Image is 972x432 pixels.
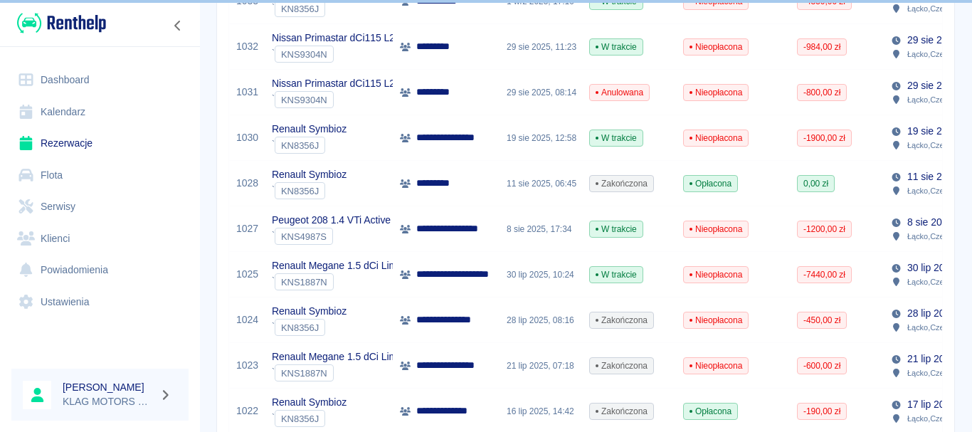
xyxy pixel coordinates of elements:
[798,223,851,236] span: -1200,00 zł
[272,364,413,381] div: `
[907,321,971,334] p: Łącko , Czerniec 10
[275,368,333,379] span: KNS1887N
[590,41,643,53] span: W trakcie
[275,277,333,288] span: KNS1887N
[684,314,748,327] span: Nieopłacona
[500,24,582,70] div: 29 sie 2025, 11:23
[684,41,748,53] span: Nieopłacona
[11,96,189,128] a: Kalendarz
[684,223,748,236] span: Nieopłacona
[275,413,324,424] span: KN8356J
[272,182,347,199] div: `
[907,412,971,425] p: Łącko , Czerniec 10
[798,359,846,372] span: -600,00 zł
[798,177,834,190] span: 0,00 zł
[236,85,258,100] a: 1031
[590,359,653,372] span: Zakończona
[275,95,333,105] span: KNS9304N
[272,137,347,154] div: `
[907,367,971,379] p: Łącko , Czerniec 10
[907,2,971,15] p: Łącko , Czerniec 10
[275,4,324,14] span: KN8356J
[236,221,258,236] a: 1027
[590,177,653,190] span: Zakończona
[63,380,154,394] h6: [PERSON_NAME]
[907,93,971,106] p: Łącko , Czerniec 10
[236,358,258,373] a: 1023
[236,176,258,191] a: 1028
[272,395,347,410] p: Renault Symbioz
[798,314,846,327] span: -450,00 zł
[275,322,324,333] span: KN8356J
[500,115,582,161] div: 19 sie 2025, 12:58
[907,184,971,197] p: Łącko , Czerniec 10
[236,267,258,282] a: 1025
[798,41,846,53] span: -984,00 zł
[798,86,846,99] span: -800,00 zł
[272,319,347,336] div: `
[11,11,106,35] a: Renthelp logo
[500,206,582,252] div: 8 sie 2025, 17:34
[500,297,582,343] div: 28 lip 2025, 08:16
[590,132,643,144] span: W trakcie
[272,410,347,427] div: `
[590,86,649,99] span: Anulowana
[272,76,445,91] p: Nissan Primastar dCi115 L2H1P2 Extra
[236,312,258,327] a: 1024
[11,254,189,286] a: Powiadomienia
[11,159,189,191] a: Flota
[907,275,971,288] p: Łącko , Czerniec 10
[272,273,413,290] div: `
[500,161,582,206] div: 11 sie 2025, 06:45
[11,127,189,159] a: Rezerwacje
[684,268,748,281] span: Nieopłacona
[275,186,324,196] span: KN8356J
[684,177,737,190] span: Opłacona
[11,64,189,96] a: Dashboard
[590,268,643,281] span: W trakcie
[11,191,189,223] a: Serwisy
[798,268,851,281] span: -7440,00 zł
[684,86,748,99] span: Nieopłacona
[684,405,737,418] span: Opłacona
[907,139,971,152] p: Łącko , Czerniec 10
[272,258,413,273] p: Renault Megane 1.5 dCi Limited
[500,252,582,297] div: 30 lip 2025, 10:24
[236,130,258,145] a: 1030
[907,230,971,243] p: Łącko , Czerniec 10
[798,405,846,418] span: -190,00 zł
[63,394,154,409] p: KLAG MOTORS Rent a Car
[236,404,258,418] a: 1022
[17,11,106,35] img: Renthelp logo
[272,91,445,108] div: `
[272,122,347,137] p: Renault Symbioz
[272,228,391,245] div: `
[500,70,582,115] div: 29 sie 2025, 08:14
[236,39,258,54] a: 1032
[272,349,413,364] p: Renault Megane 1.5 dCi Limited
[907,48,971,60] p: Łącko , Czerniec 10
[272,31,445,46] p: Nissan Primastar dCi115 L2H1P2 Extra
[272,213,391,228] p: Peugeot 208 1.4 VTi Active
[11,223,189,255] a: Klienci
[275,49,333,60] span: KNS9304N
[167,16,189,35] button: Zwiń nawigację
[272,46,445,63] div: `
[275,140,324,151] span: KN8356J
[11,286,189,318] a: Ustawienia
[798,132,851,144] span: -1900,00 zł
[590,314,653,327] span: Zakończona
[590,223,643,236] span: W trakcie
[275,231,332,242] span: KNS4987S
[272,167,347,182] p: Renault Symbioz
[684,132,748,144] span: Nieopłacona
[590,405,653,418] span: Zakończona
[272,304,347,319] p: Renault Symbioz
[684,359,748,372] span: Nieopłacona
[500,343,582,389] div: 21 lip 2025, 07:18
